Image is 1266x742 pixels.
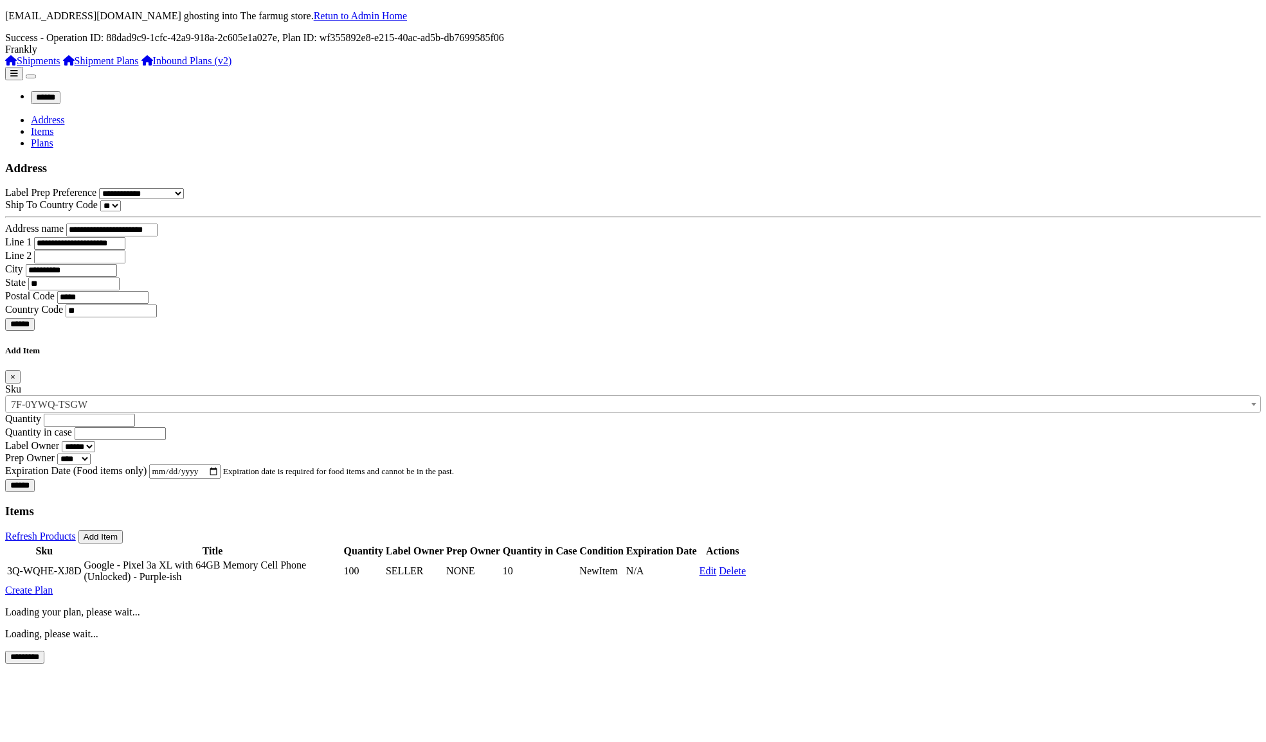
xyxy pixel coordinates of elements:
[26,75,36,78] button: Toggle navigation
[31,137,53,148] a: Plans
[579,545,624,558] th: Condition
[700,565,717,576] a: Edit
[31,126,54,137] a: Items
[5,161,1261,175] h3: Address
[446,559,501,583] td: NONE
[78,530,123,543] button: Add Item
[5,585,53,596] a: Create Plan
[5,504,1261,518] h3: Items
[84,559,342,583] td: Google - Pixel 3a XL with 64GB Memory Cell Phone (Unlocked) - Purple-ish
[626,545,698,558] th: Expiration Date
[5,606,1261,618] p: Loading your plan, please wait...
[5,465,147,476] label: Expiration Date (Food items only)
[5,263,23,274] label: City
[31,114,64,125] a: Address
[5,384,21,394] label: Sku
[343,559,384,583] td: 100
[5,10,1261,22] p: [EMAIL_ADDRESS][DOMAIN_NAME] ghosting into The farmug store.
[5,199,98,210] label: Ship To Country Code
[5,290,55,301] label: Postal Code
[579,559,624,583] td: NewItem
[5,427,72,437] label: Quantity in case
[502,545,578,558] th: Quantity in Case
[5,277,26,288] label: State
[5,413,41,424] label: Quantity
[626,559,698,583] td: N/A
[6,545,82,558] th: Sku
[5,531,76,542] a: Refresh Products
[10,372,15,382] span: ×
[63,55,139,66] a: Shipment Plans
[343,545,384,558] th: Quantity
[5,250,32,261] label: Line 2
[6,559,82,583] td: 3Q-WQHE-XJ8D
[5,346,1261,356] h5: Add Item
[6,396,1260,414] span: Pro Sanitize Hand Sanitizer, 8 oz Bottles, 1 Carton, 12 bottles each Carton
[314,10,407,21] a: Retun to Admin Home
[699,545,746,558] th: Actions
[5,223,64,234] label: Address name
[5,55,60,66] a: Shipments
[5,440,59,451] label: Label Owner
[5,395,1261,413] span: Pro Sanitize Hand Sanitizer, 8 oz Bottles, 1 Carton, 12 bottles each Carton
[446,545,501,558] th: Prep Owner
[502,559,578,583] td: 10
[84,545,342,558] th: Title
[5,628,1261,640] p: Loading, please wait...
[5,304,63,315] label: Country Code
[5,370,21,384] button: Close
[5,452,55,463] label: Prep Owner
[5,187,96,198] label: Label Prep Preference
[5,44,1261,55] div: Frankly
[385,559,444,583] td: SELLER
[223,466,454,476] small: Expiration date is required for food items and cannot be in the past.
[5,32,1261,44] div: Success - Operation ID: 88dad9c9-1cfc-42a9-918a-2c605e1a027e, Plan ID: wf355892e8-e215-40ac-ad5b-...
[719,565,746,576] a: Delete
[141,55,232,66] a: Inbound Plans (v2)
[385,545,444,558] th: Label Owner
[5,236,32,247] label: Line 1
